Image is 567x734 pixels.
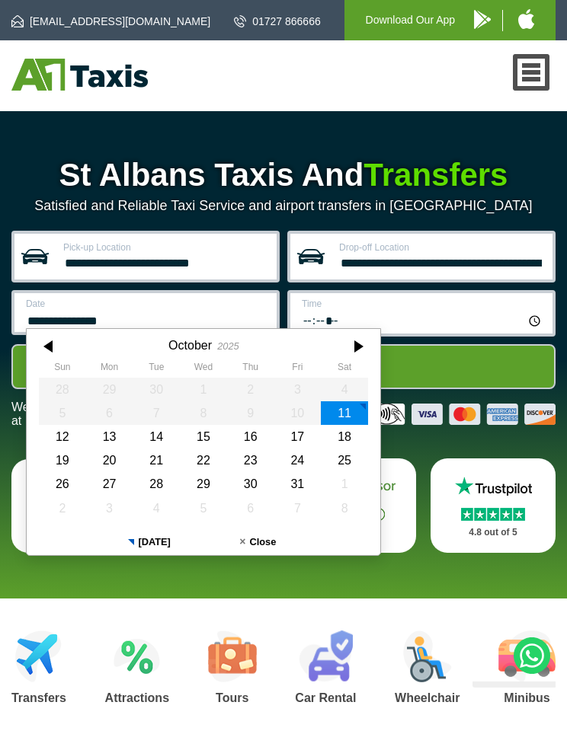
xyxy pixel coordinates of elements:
[364,157,508,193] span: Transfers
[321,425,368,448] div: 18 October 2025
[133,496,180,520] div: 04 November 2025
[133,401,180,425] div: 07 October 2025
[336,404,556,425] img: Credit And Debit Cards
[447,475,539,498] img: Trustpilot
[11,344,556,390] button: Get Quote
[395,692,460,704] h3: Wheelchair
[11,401,315,427] span: The Car at No Extra Charge.
[447,523,539,542] p: 4.8 out of 5
[274,401,321,425] div: 10 October 2025
[274,362,321,377] th: Friday
[86,448,133,472] div: 20 October 2025
[208,692,257,704] h3: Tours
[274,378,321,401] div: 03 October 2025
[114,630,160,682] img: Attractions
[11,401,325,428] p: We Now Accept Card & Contactless Payment In
[339,243,543,252] label: Drop-off Location
[11,14,210,29] a: [EMAIL_ADDRESS][DOMAIN_NAME]
[321,472,368,496] div: 01 November 2025
[86,362,133,377] th: Monday
[227,401,274,425] div: 09 October 2025
[274,472,321,496] div: 31 October 2025
[366,11,456,30] p: Download Our App
[227,448,274,472] div: 23 October 2025
[86,496,133,520] div: 03 November 2025
[63,243,267,252] label: Pick-up Location
[11,198,556,214] p: Satisfied and Reliable Taxi Service and airport transfers in [GEOGRAPHIC_DATA]
[208,630,257,682] img: Tours
[227,496,274,520] div: 06 November 2025
[299,630,353,682] img: Car Rental
[39,425,86,448] div: 12 October 2025
[274,496,321,520] div: 07 November 2025
[11,59,148,91] img: A1 Taxis St Albans LTD
[39,401,86,425] div: 05 October 2025
[133,425,180,448] div: 14 October 2025
[180,472,227,496] div: 29 October 2025
[180,425,227,448] div: 15 October 2025
[321,401,368,425] div: 11 October 2025
[227,362,274,377] th: Thursday
[518,9,534,29] img: A1 Taxis iPhone App
[302,299,543,308] label: Time
[295,692,356,704] h3: Car Rental
[180,378,227,401] div: 01 October 2025
[26,299,267,308] label: Date
[431,458,556,553] a: Trustpilot Stars 4.8 out of 5
[234,14,321,29] a: 01727 866666
[227,425,274,448] div: 16 October 2025
[321,378,368,401] div: 04 October 2025
[86,378,133,401] div: 29 September 2025
[94,529,203,555] button: [DATE]
[86,472,133,496] div: 27 October 2025
[227,472,274,496] div: 30 October 2025
[513,54,550,91] a: Nav
[39,378,86,401] div: 28 September 2025
[180,362,227,377] th: Wednesday
[274,425,321,448] div: 17 October 2025
[321,496,368,520] div: 08 November 2025
[498,630,556,682] img: Minibus
[180,448,227,472] div: 22 October 2025
[86,401,133,425] div: 06 October 2025
[133,362,180,377] th: Tuesday
[168,338,212,353] div: October
[15,630,62,682] img: Airport Transfers
[321,362,368,377] th: Saturday
[203,529,312,555] button: Close
[39,362,86,377] th: Sunday
[474,10,491,29] img: A1 Taxis Android App
[133,472,180,496] div: 28 October 2025
[461,508,525,521] img: Stars
[466,681,556,723] iframe: chat widget
[39,448,86,472] div: 19 October 2025
[217,340,239,352] div: 2025
[133,448,180,472] div: 21 October 2025
[105,692,169,704] h3: Attractions
[11,692,66,704] h3: Transfers
[274,448,321,472] div: 24 October 2025
[403,630,452,682] img: Wheelchair
[11,459,136,553] a: Reviews.io Stars 4.8 out of 5
[133,378,180,401] div: 30 September 2025
[11,157,556,193] h1: St Albans Taxis And
[321,448,368,472] div: 25 October 2025
[227,378,274,401] div: 02 October 2025
[180,401,227,425] div: 08 October 2025
[39,472,86,496] div: 26 October 2025
[86,425,133,448] div: 13 October 2025
[39,496,86,520] div: 02 November 2025
[180,496,227,520] div: 05 November 2025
